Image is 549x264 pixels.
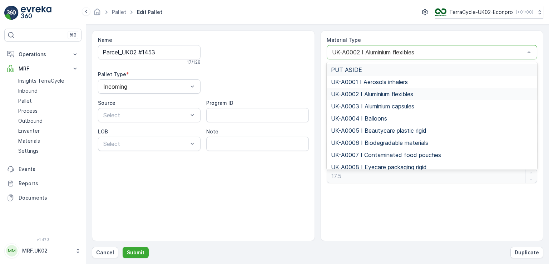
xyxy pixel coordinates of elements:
[69,32,76,38] p: ⌘B
[4,62,81,76] button: MRF
[4,176,81,191] a: Reports
[15,126,81,136] a: Envanter
[4,243,81,258] button: MMMRF.UK02
[123,247,149,258] button: Submit
[331,140,428,146] span: UK-A0006 I Biodegradable materials
[15,116,81,126] a: Outbound
[18,107,38,114] p: Process
[21,6,51,20] img: logo_light-DOdMpM7g.png
[331,127,426,134] span: UK-A0005 I Beautycare plastic rigid
[15,76,81,86] a: Insights TerraCycle
[135,9,164,16] span: Edit Pallet
[327,37,361,43] label: Material Type
[19,194,79,201] p: Documents
[15,86,81,96] a: Inbound
[127,249,144,256] p: Submit
[18,137,40,145] p: Materials
[331,67,362,73] span: PUT ASIDE
[103,111,188,119] p: Select
[331,164,427,170] span: UK-A0008 I Eyecare packaging rigid
[435,8,446,16] img: terracycle_logo_wKaHoWT.png
[112,9,126,15] a: Pallet
[15,136,81,146] a: Materials
[103,140,188,148] p: Select
[435,6,543,19] button: TerraCycle-UK02-Econpro(+01:00)
[98,128,108,135] label: LOB
[331,115,387,122] span: UK-A0004 I Balloons
[93,11,101,17] a: Homepage
[96,249,114,256] p: Cancel
[206,100,233,106] label: Program ID
[18,97,32,104] p: Pallet
[4,238,81,242] span: v 1.47.3
[187,59,201,65] p: 17 / 128
[4,162,81,176] a: Events
[19,65,67,72] p: MRF
[331,91,413,97] span: UK-A0002 I Aluminium flexibles
[98,71,126,77] label: Pallet Type
[15,146,81,156] a: Settings
[18,87,38,94] p: Inbound
[6,245,18,256] div: MM
[98,37,112,43] label: Name
[331,79,408,85] span: UK-A0001 I Aerosols inhalers
[18,117,43,124] p: Outbound
[516,9,533,15] p: ( +01:00 )
[19,166,79,173] p: Events
[4,47,81,62] button: Operations
[18,77,64,84] p: Insights TerraCycle
[15,106,81,116] a: Process
[4,191,81,205] a: Documents
[449,9,513,16] p: TerraCycle-UK02-Econpro
[206,128,218,135] label: Note
[19,180,79,187] p: Reports
[22,247,71,254] p: MRF.UK02
[331,103,414,109] span: UK-A0003 I Aluminium capsules
[18,127,40,135] p: Envanter
[98,100,115,106] label: Source
[510,247,543,258] button: Duplicate
[515,249,539,256] p: Duplicate
[92,247,118,258] button: Cancel
[19,51,67,58] p: Operations
[15,96,81,106] a: Pallet
[4,6,19,20] img: logo
[18,147,39,155] p: Settings
[331,152,441,158] span: UK-A0007 I Contaminated food pouches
